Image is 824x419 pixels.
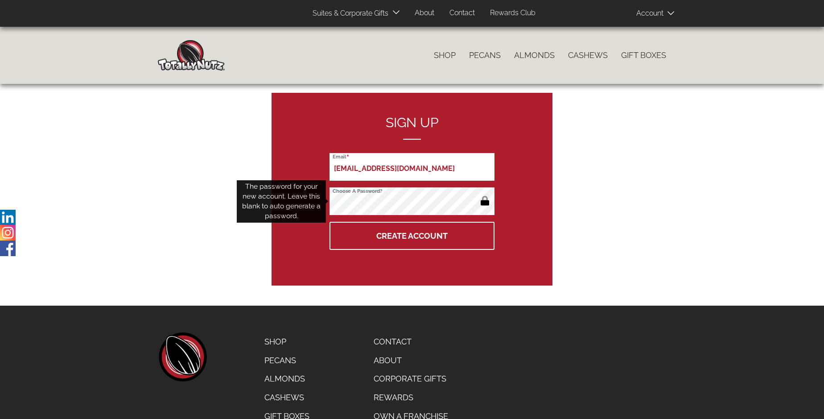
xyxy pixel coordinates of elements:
div: The password for your new account. Leave this blank to auto generate a password. [237,180,326,223]
a: Contact [367,332,455,351]
a: Corporate Gifts [367,369,455,388]
a: home [158,332,207,382]
button: Create Account [330,222,494,250]
a: Gift Boxes [614,46,673,65]
img: Home [158,40,225,71]
a: Rewards Club [483,4,542,22]
a: Rewards [367,388,455,407]
a: Almonds [258,369,316,388]
a: About [408,4,441,22]
a: Pecans [462,46,507,65]
a: Almonds [507,46,561,65]
a: Contact [443,4,482,22]
a: Cashews [258,388,316,407]
a: Suites & Corporate Gifts [306,5,391,22]
a: Pecans [258,351,316,370]
a: Cashews [561,46,614,65]
a: Shop [258,332,316,351]
a: Shop [427,46,462,65]
h2: Sign up [330,115,494,140]
input: Email [330,153,494,181]
a: About [367,351,455,370]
